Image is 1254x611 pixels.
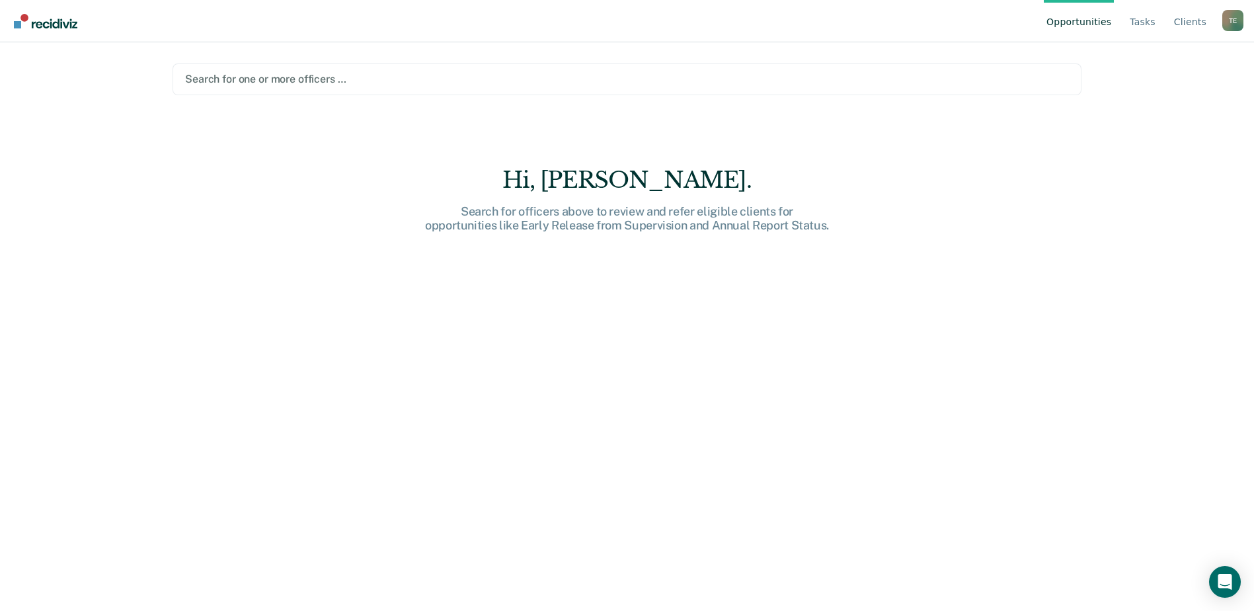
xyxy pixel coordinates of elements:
div: Open Intercom Messenger [1209,566,1241,598]
div: Search for officers above to review and refer eligible clients for opportunities like Early Relea... [416,204,839,233]
img: Recidiviz [14,14,77,28]
div: Hi, [PERSON_NAME]. [416,167,839,194]
button: Profile dropdown button [1222,10,1243,31]
div: T E [1222,10,1243,31]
